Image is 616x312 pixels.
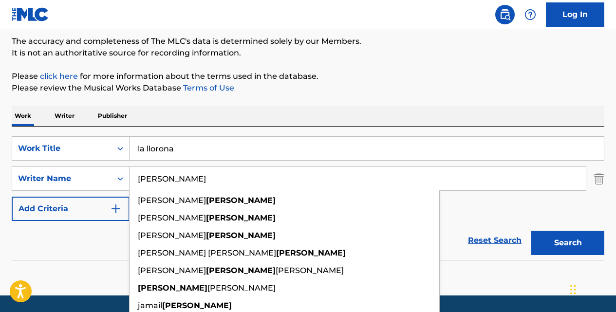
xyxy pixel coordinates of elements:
[276,248,346,257] strong: [PERSON_NAME]
[495,5,515,24] a: Public Search
[12,47,604,59] p: It is not an authoritative source for recording information.
[206,196,276,205] strong: [PERSON_NAME]
[138,266,206,275] span: [PERSON_NAME]
[138,231,206,240] span: [PERSON_NAME]
[546,2,604,27] a: Log In
[207,283,276,293] span: [PERSON_NAME]
[52,106,77,126] p: Writer
[499,9,511,20] img: search
[12,7,49,21] img: MLC Logo
[110,203,122,215] img: 9d2ae6d4665cec9f34b9.svg
[181,83,234,92] a: Terms of Use
[12,197,130,221] button: Add Criteria
[12,82,604,94] p: Please review the Musical Works Database
[12,36,604,47] p: The accuracy and completeness of The MLC's data is determined solely by our Members.
[18,143,106,154] div: Work Title
[162,301,232,310] strong: [PERSON_NAME]
[276,266,344,275] span: [PERSON_NAME]
[206,266,276,275] strong: [PERSON_NAME]
[40,72,78,81] a: click here
[138,248,276,257] span: [PERSON_NAME] [PERSON_NAME]
[138,213,206,222] span: [PERSON_NAME]
[18,173,106,184] div: Writer Name
[12,136,604,260] form: Search Form
[12,71,604,82] p: Please for more information about the terms used in the database.
[531,231,604,255] button: Search
[138,283,207,293] strong: [PERSON_NAME]
[463,230,526,251] a: Reset Search
[95,106,130,126] p: Publisher
[570,275,576,304] div: Drag
[206,231,276,240] strong: [PERSON_NAME]
[567,265,616,312] iframe: Chat Widget
[594,166,604,191] img: Delete Criterion
[12,106,34,126] p: Work
[524,9,536,20] img: help
[521,5,540,24] div: Help
[206,213,276,222] strong: [PERSON_NAME]
[138,301,162,310] span: jamail
[138,196,206,205] span: [PERSON_NAME]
